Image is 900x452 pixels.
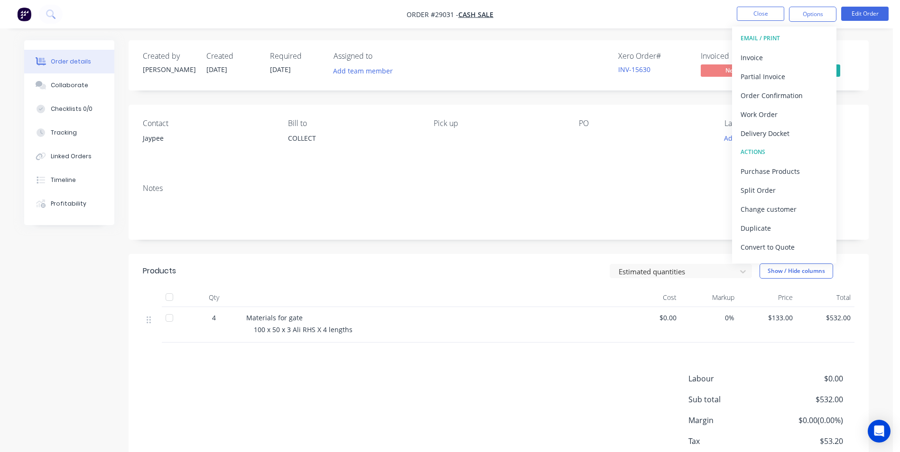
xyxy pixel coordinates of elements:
button: Linked Orders [24,145,114,168]
button: Add team member [334,64,398,77]
div: Assigned to [334,52,428,61]
div: Split Order [741,183,828,197]
div: Qty [186,288,242,307]
span: [DATE] [270,65,291,74]
span: $53.20 [773,435,843,447]
span: $133.00 [742,313,793,323]
div: Open Intercom Messenger [868,420,891,443]
div: Delivery Docket [741,127,828,140]
div: Tracking [51,128,77,137]
button: Add team member [328,64,398,77]
span: Materials for gate [246,313,303,322]
div: Purchase Products [741,164,828,178]
div: Created by [143,52,195,61]
span: Order #29031 - [407,10,458,19]
button: Edit Order [841,7,889,21]
button: Profitability [24,192,114,216]
div: ACTIONS [741,146,828,158]
span: No [701,64,758,76]
div: Created [206,52,259,61]
div: Archive [741,259,828,273]
span: $0.00 ( 0.00 %) [773,415,843,426]
div: Xero Order # [618,52,689,61]
div: [PERSON_NAME] [143,64,195,74]
button: Checklists 0/0 [24,97,114,121]
div: Invoice [741,51,828,64]
div: Cost [622,288,680,307]
span: [DATE] [206,65,227,74]
button: Tracking [24,121,114,145]
div: Bill to [288,119,418,128]
div: Order Confirmation [741,89,828,102]
a: CASH SALE [458,10,493,19]
div: Labels [724,119,854,128]
button: Close [737,7,784,21]
button: Collaborate [24,73,114,97]
div: COLLECT [288,132,418,162]
button: Add labels [719,132,762,145]
span: $532.00 [800,313,851,323]
span: $532.00 [773,394,843,405]
div: Products [143,265,176,277]
div: Collaborate [51,81,88,90]
span: $0.00 [626,313,677,323]
div: EMAIL / PRINT [741,32,828,45]
div: PO [579,119,709,128]
div: Partial Invoice [741,70,828,83]
div: Notes [143,184,854,193]
span: $0.00 [773,373,843,384]
div: Markup [680,288,739,307]
div: Pick up [434,119,564,128]
div: Price [738,288,797,307]
img: Factory [17,7,31,21]
div: Total [797,288,855,307]
div: Invoiced [701,52,772,61]
div: Linked Orders [51,152,92,161]
button: Timeline [24,168,114,192]
span: Tax [688,435,773,447]
div: Jaypee [143,132,273,162]
div: Work Order [741,108,828,121]
div: Timeline [51,176,76,184]
span: Sub total [688,394,773,405]
button: Options [789,7,836,22]
div: Profitability [51,199,86,208]
div: Required [270,52,322,61]
button: Show / Hide columns [760,263,833,279]
span: Labour [688,373,773,384]
span: 0% [684,313,735,323]
div: Duplicate [741,221,828,235]
div: Order details [51,57,91,66]
div: Checklists 0/0 [51,105,93,113]
div: Convert to Quote [741,240,828,254]
div: Change customer [741,202,828,216]
span: Margin [688,415,773,426]
a: INV-15630 [618,65,650,74]
span: 100 x 50 x 3 Ali RHS X 4 lengths [254,325,353,334]
button: Order details [24,50,114,73]
div: Jaypee [143,132,273,145]
div: Contact [143,119,273,128]
div: COLLECT [288,132,418,145]
span: 4 [212,313,216,323]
